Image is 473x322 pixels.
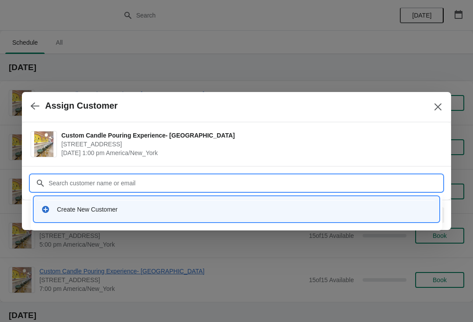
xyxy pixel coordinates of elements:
[45,101,118,111] h2: Assign Customer
[61,131,438,140] span: Custom Candle Pouring Experience- [GEOGRAPHIC_DATA]
[430,99,446,115] button: Close
[48,175,442,191] input: Search customer name or email
[61,140,438,149] span: [STREET_ADDRESS]
[57,205,432,214] div: Create New Customer
[61,149,438,157] span: [DATE] 1:00 pm America/New_York
[34,131,53,157] img: Custom Candle Pouring Experience- Delray Beach | 415 East Atlantic Avenue, Delray Beach, FL, USA ...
